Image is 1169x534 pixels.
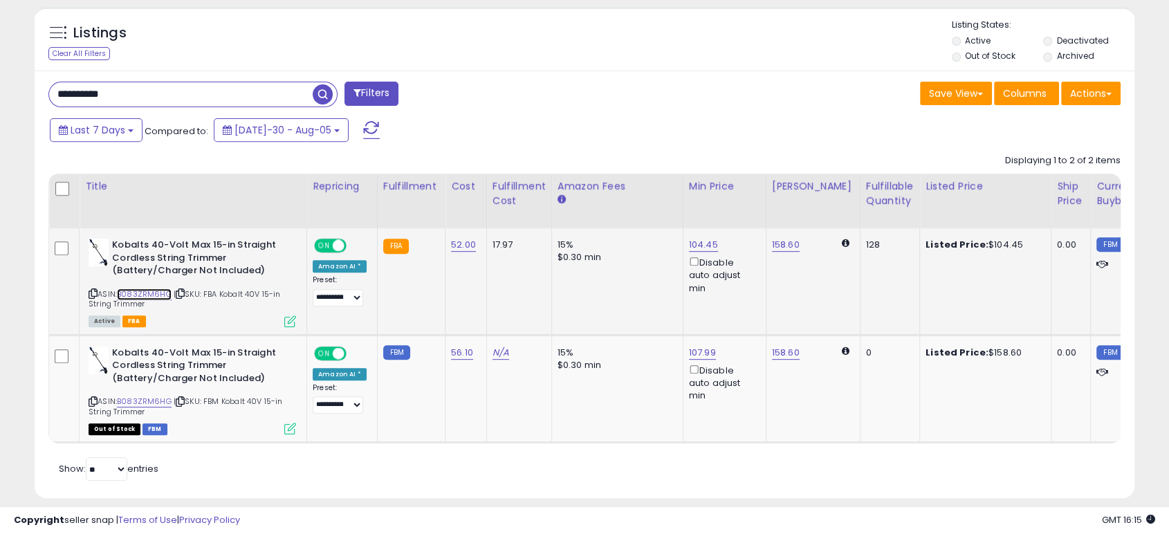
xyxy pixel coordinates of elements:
[89,315,120,327] span: All listings currently available for purchase on Amazon
[1005,154,1121,167] div: Displaying 1 to 2 of 2 items
[313,275,367,306] div: Preset:
[214,118,349,142] button: [DATE]-30 - Aug-05
[558,359,672,371] div: $0.30 min
[14,514,240,527] div: seller snap | |
[344,347,367,359] span: OFF
[89,347,109,374] img: 21A-Vno+AxS._SL40_.jpg
[451,346,473,360] a: 56.10
[866,239,909,251] div: 128
[59,462,158,475] span: Show: entries
[50,118,142,142] button: Last 7 Days
[117,396,172,407] a: B083ZRM6HG
[926,179,1045,194] div: Listed Price
[493,239,541,251] div: 17.97
[14,513,64,526] strong: Copyright
[313,260,367,273] div: Amazon AI *
[772,238,800,252] a: 158.60
[1061,82,1121,105] button: Actions
[689,362,755,403] div: Disable auto adjust min
[926,347,1040,359] div: $158.60
[142,423,167,435] span: FBM
[89,288,281,309] span: | SKU: FBA Kobalt 40V 15-in String Trimmer
[145,125,208,138] span: Compared to:
[313,383,367,414] div: Preset:
[558,251,672,264] div: $0.30 min
[383,179,439,194] div: Fulfillment
[689,346,716,360] a: 107.99
[71,123,125,137] span: Last 7 Days
[383,239,409,254] small: FBA
[493,346,509,360] a: N/A
[112,239,280,281] b: Kobalts 40-Volt Max 15-in Straight Cordless String Trimmer (Battery/Charger Not Included)
[383,345,410,360] small: FBM
[558,347,672,359] div: 15%
[1096,237,1123,252] small: FBM
[965,50,1015,62] label: Out of Stock
[493,179,546,208] div: Fulfillment Cost
[920,82,992,105] button: Save View
[1057,179,1085,208] div: Ship Price
[48,47,110,60] div: Clear All Filters
[85,179,301,194] div: Title
[558,179,677,194] div: Amazon Fees
[772,179,854,194] div: [PERSON_NAME]
[89,239,109,266] img: 21A-Vno+AxS._SL40_.jpg
[558,239,672,251] div: 15%
[689,238,718,252] a: 104.45
[179,513,240,526] a: Privacy Policy
[689,179,760,194] div: Min Price
[1096,345,1123,360] small: FBM
[73,24,127,43] h5: Listings
[112,347,280,389] b: Kobalts 40-Volt Max 15-in Straight Cordless String Trimmer (Battery/Charger Not Included)
[313,179,371,194] div: Repricing
[89,423,140,435] span: All listings that are currently out of stock and unavailable for purchase on Amazon
[89,239,296,326] div: ASIN:
[1057,35,1109,46] label: Deactivated
[122,315,146,327] span: FBA
[965,35,991,46] label: Active
[558,194,566,206] small: Amazon Fees.
[451,238,476,252] a: 52.00
[89,347,296,434] div: ASIN:
[994,82,1059,105] button: Columns
[1057,347,1080,359] div: 0.00
[315,240,333,252] span: ON
[344,82,398,106] button: Filters
[926,346,988,359] b: Listed Price:
[1057,50,1094,62] label: Archived
[313,368,367,380] div: Amazon AI *
[118,513,177,526] a: Terms of Use
[866,179,914,208] div: Fulfillable Quantity
[952,19,1134,32] p: Listing States:
[1003,86,1047,100] span: Columns
[866,347,909,359] div: 0
[234,123,331,137] span: [DATE]-30 - Aug-05
[1102,513,1155,526] span: 2025-08-13 16:15 GMT
[451,179,481,194] div: Cost
[1096,179,1168,208] div: Current Buybox Price
[772,346,800,360] a: 158.60
[344,240,367,252] span: OFF
[926,239,1040,251] div: $104.45
[926,238,988,251] b: Listed Price:
[315,347,333,359] span: ON
[117,288,172,300] a: B083ZRM6HG
[89,396,283,416] span: | SKU: FBM Kobalt 40V 15-in String Trimmer
[1057,239,1080,251] div: 0.00
[689,255,755,295] div: Disable auto adjust min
